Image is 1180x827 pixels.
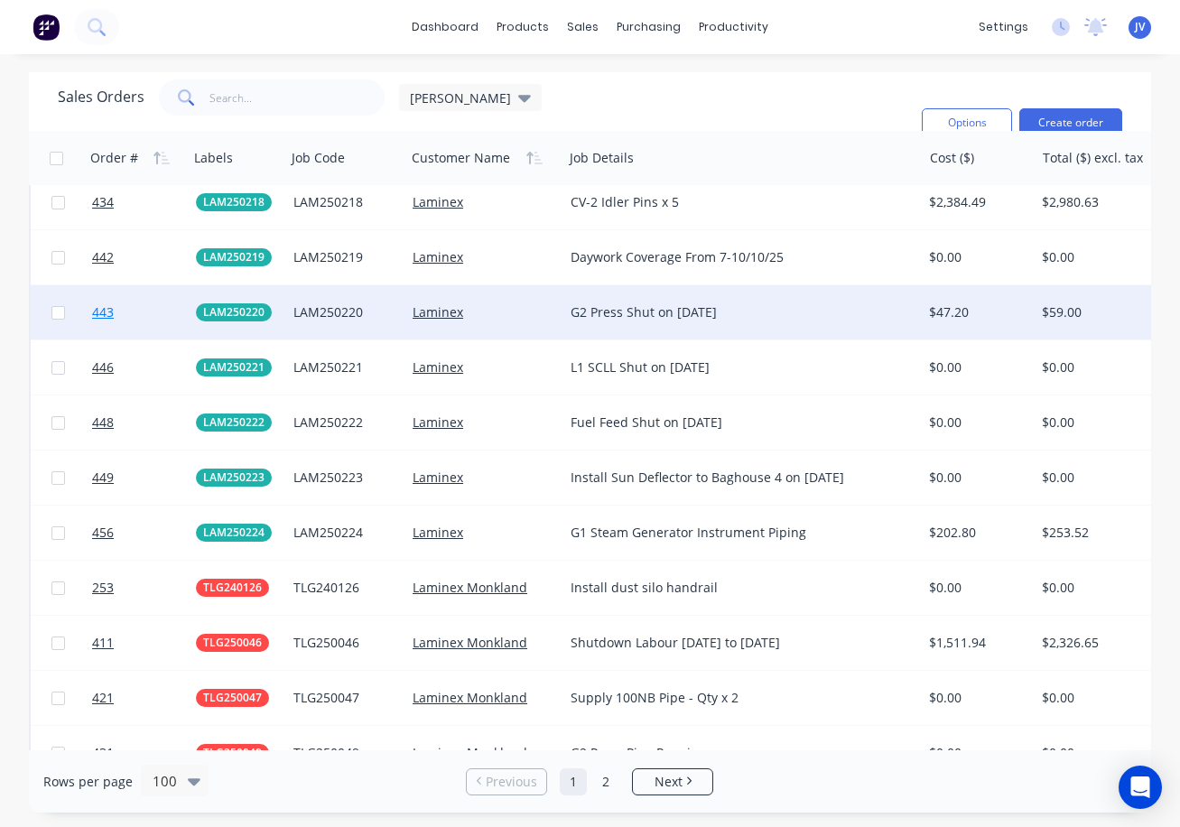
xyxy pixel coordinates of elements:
[92,395,196,450] a: 448
[92,579,114,597] span: 253
[571,744,897,762] div: G2 Press Pipe Repairs
[571,469,897,487] div: Install Sun Deflector to Baghouse 4 on [DATE]
[929,634,1023,652] div: $1,511.94
[413,358,463,376] a: Laminex
[571,634,897,652] div: Shutdown Labour [DATE] to [DATE]
[293,193,394,211] div: LAM250218
[203,579,262,597] span: TLG240126
[459,768,720,795] ul: Pagination
[929,413,1023,432] div: $0.00
[92,285,196,339] a: 443
[571,193,897,211] div: CV-2 Idler Pins x 5
[403,14,488,41] a: dashboard
[92,524,114,542] span: 456
[929,358,1023,376] div: $0.00
[1135,19,1145,35] span: JV
[413,524,463,541] a: Laminex
[196,193,272,211] button: LAM250218
[196,634,269,652] button: TLG250046
[92,726,196,780] a: 431
[929,579,1023,597] div: $0.00
[293,413,394,432] div: LAM250222
[209,79,386,116] input: Search...
[929,469,1023,487] div: $0.00
[571,413,897,432] div: Fuel Feed Shut on [DATE]
[92,358,114,376] span: 446
[412,149,510,167] div: Customer Name
[293,634,394,652] div: TLG250046
[203,744,262,762] span: TLG250049
[196,579,269,597] button: TLG240126
[196,744,269,762] button: TLG250049
[203,469,265,487] span: LAM250223
[196,524,272,542] button: LAM250224
[196,303,272,321] button: LAM250220
[92,303,114,321] span: 443
[571,303,897,321] div: G2 Press Shut on [DATE]
[203,413,265,432] span: LAM250222
[690,14,777,41] div: productivity
[929,248,1023,266] div: $0.00
[655,773,683,791] span: Next
[413,193,463,210] a: Laminex
[413,303,463,321] a: Laminex
[592,768,619,795] a: Page 2
[413,744,527,761] a: Laminex Monkland
[1043,149,1143,167] div: Total ($) excl. tax
[293,579,394,597] div: TLG240126
[92,634,114,652] span: 411
[203,524,265,542] span: LAM250224
[929,744,1023,762] div: $0.00
[413,413,463,431] a: Laminex
[558,14,608,41] div: sales
[293,524,394,542] div: LAM250224
[292,149,345,167] div: Job Code
[608,14,690,41] div: purchasing
[413,469,463,486] a: Laminex
[922,108,1012,137] button: Options
[58,88,144,106] h1: Sales Orders
[410,88,511,107] span: [PERSON_NAME]
[571,358,897,376] div: L1 SCLL Shut on [DATE]
[33,14,60,41] img: Factory
[92,469,114,487] span: 449
[413,248,463,265] a: Laminex
[203,689,262,707] span: TLG250047
[92,561,196,615] a: 253
[970,14,1037,41] div: settings
[1119,766,1162,809] div: Open Intercom Messenger
[196,689,269,707] button: TLG250047
[413,689,527,706] a: Laminex Monkland
[293,358,394,376] div: LAM250221
[929,303,1023,321] div: $47.20
[196,469,272,487] button: LAM250223
[571,248,897,266] div: Daywork Coverage From 7-10/10/25
[196,248,272,266] button: LAM250219
[930,149,974,167] div: Cost ($)
[571,579,897,597] div: Install dust silo handrail
[570,149,634,167] div: Job Details
[929,689,1023,707] div: $0.00
[1019,108,1122,137] button: Create order
[203,634,262,652] span: TLG250046
[196,413,272,432] button: LAM250222
[92,340,196,395] a: 446
[486,773,537,791] span: Previous
[488,14,558,41] div: products
[92,248,114,266] span: 442
[293,744,394,762] div: TLG250049
[196,358,272,376] button: LAM250221
[293,469,394,487] div: LAM250223
[413,579,527,596] a: Laminex Monkland
[467,773,546,791] a: Previous page
[92,671,196,725] a: 421
[92,689,114,707] span: 421
[203,193,265,211] span: LAM250218
[92,193,114,211] span: 434
[571,689,897,707] div: Supply 100NB Pipe - Qty x 2
[203,358,265,376] span: LAM250221
[633,773,712,791] a: Next page
[413,634,527,651] a: Laminex Monkland
[293,248,394,266] div: LAM250219
[92,616,196,670] a: 411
